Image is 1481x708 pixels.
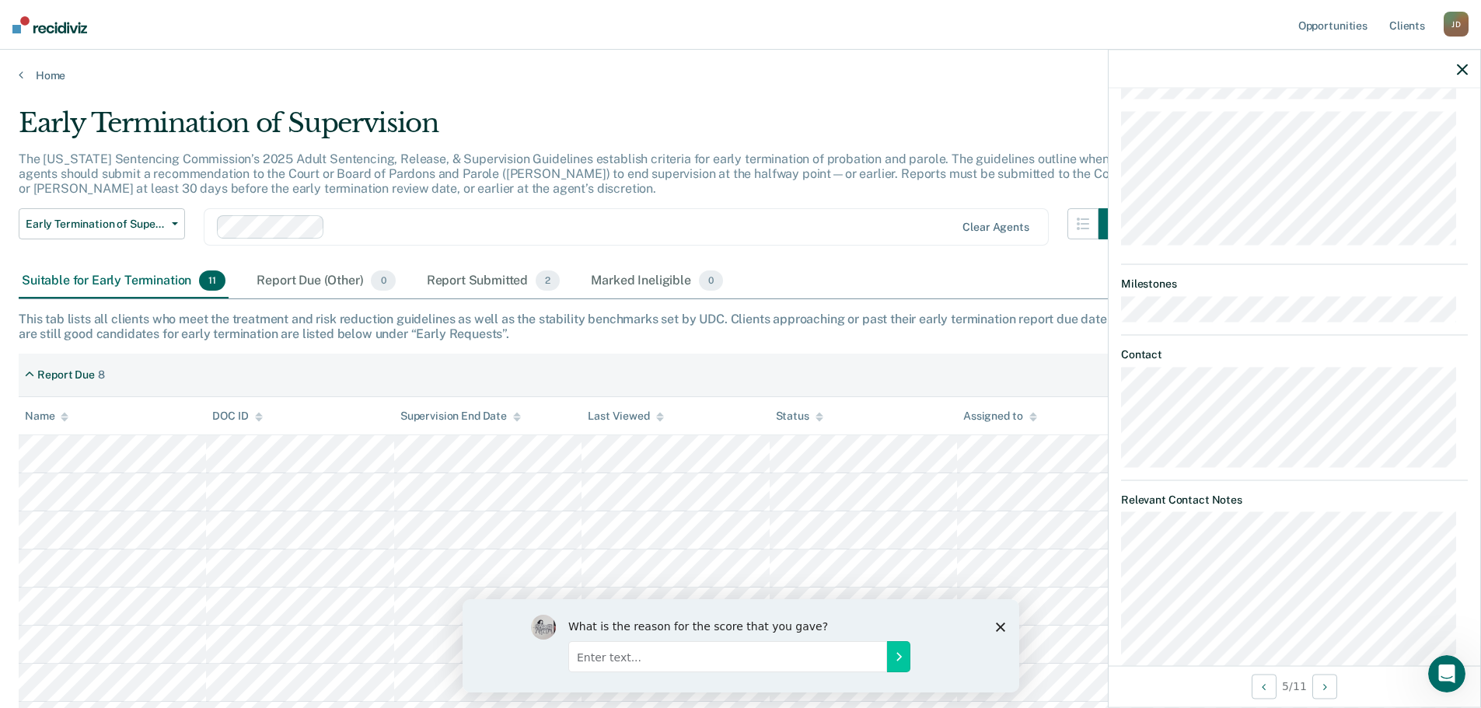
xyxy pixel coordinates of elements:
dt: Relevant Contact Notes [1121,493,1468,506]
div: Marked Ineligible [588,264,726,298]
div: Report Submitted [424,264,564,298]
span: 11 [199,270,225,291]
div: Last Viewed [588,410,663,423]
div: 5 / 11 [1109,665,1480,706]
div: Status [776,410,823,423]
div: Early Termination of Supervision [19,107,1130,152]
dt: Contact [1121,348,1468,361]
div: Supervision End Date [400,410,521,423]
button: Next Opportunity [1312,674,1337,699]
img: Recidiviz [12,16,87,33]
a: Home [19,68,1462,82]
div: DOC ID [212,410,262,423]
div: Assigned to [963,410,1036,423]
span: 2 [536,270,560,291]
iframe: Intercom live chat [1428,655,1465,692]
span: Early Termination of Supervision [26,218,166,231]
span: 0 [371,270,395,291]
p: The [US_STATE] Sentencing Commission’s 2025 Adult Sentencing, Release, & Supervision Guidelines e... [19,152,1125,196]
button: Previous Opportunity [1252,674,1277,699]
div: 8 [98,368,105,382]
div: J D [1444,12,1469,37]
div: Clear agents [962,221,1029,234]
div: Report Due [37,368,95,382]
div: This tab lists all clients who meet the treatment and risk reduction guidelines as well as the st... [19,312,1462,341]
div: Name [25,410,68,423]
div: Suitable for Early Termination [19,264,229,298]
iframe: Survey by Kim from Recidiviz [463,599,1019,692]
span: 0 [699,270,723,291]
dt: Milestones [1121,277,1468,290]
div: Report Due (Other) [253,264,398,298]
